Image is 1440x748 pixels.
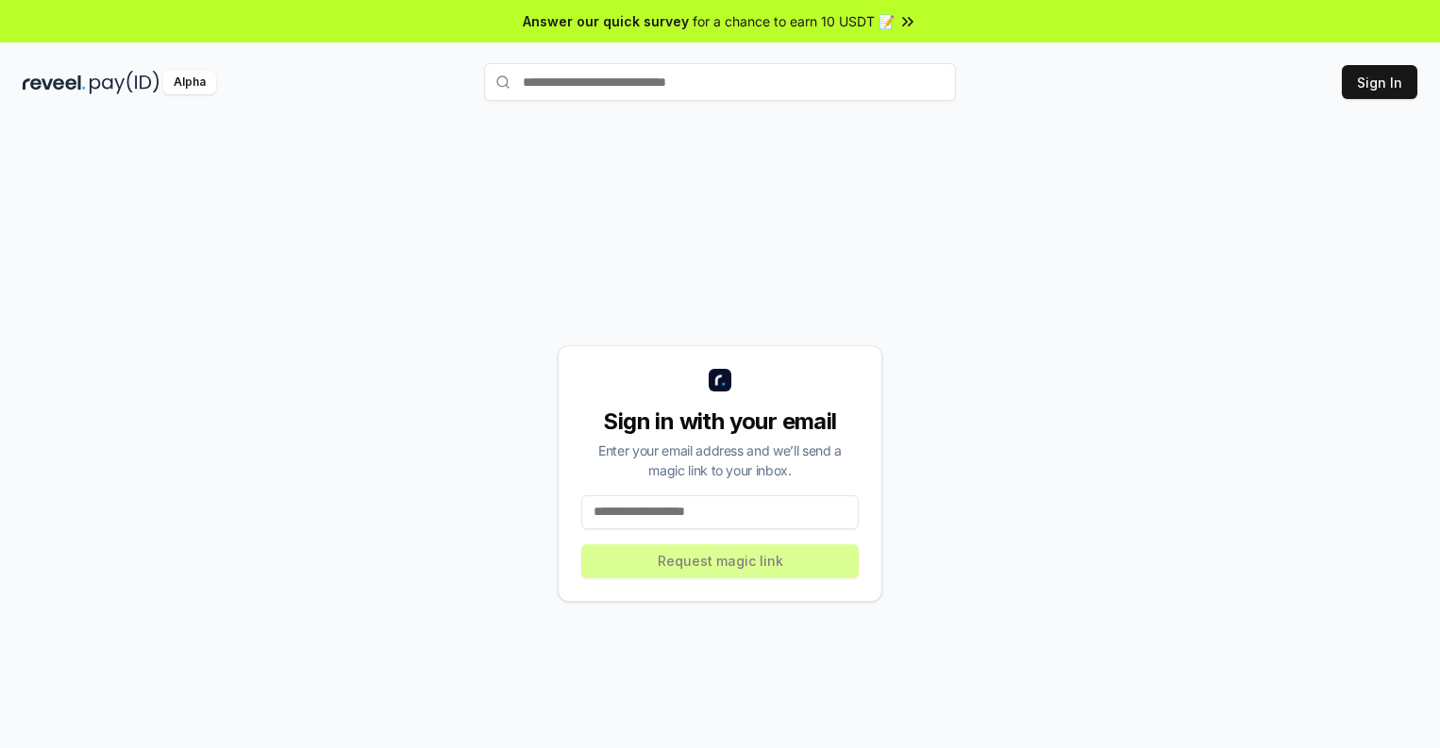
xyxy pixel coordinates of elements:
[1342,65,1417,99] button: Sign In
[523,11,689,31] span: Answer our quick survey
[709,369,731,391] img: logo_small
[23,71,86,94] img: reveel_dark
[581,407,859,437] div: Sign in with your email
[163,71,216,94] div: Alpha
[693,11,895,31] span: for a chance to earn 10 USDT 📝
[581,440,859,480] div: Enter your email address and we’ll send a magic link to your inbox.
[90,71,159,94] img: pay_id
